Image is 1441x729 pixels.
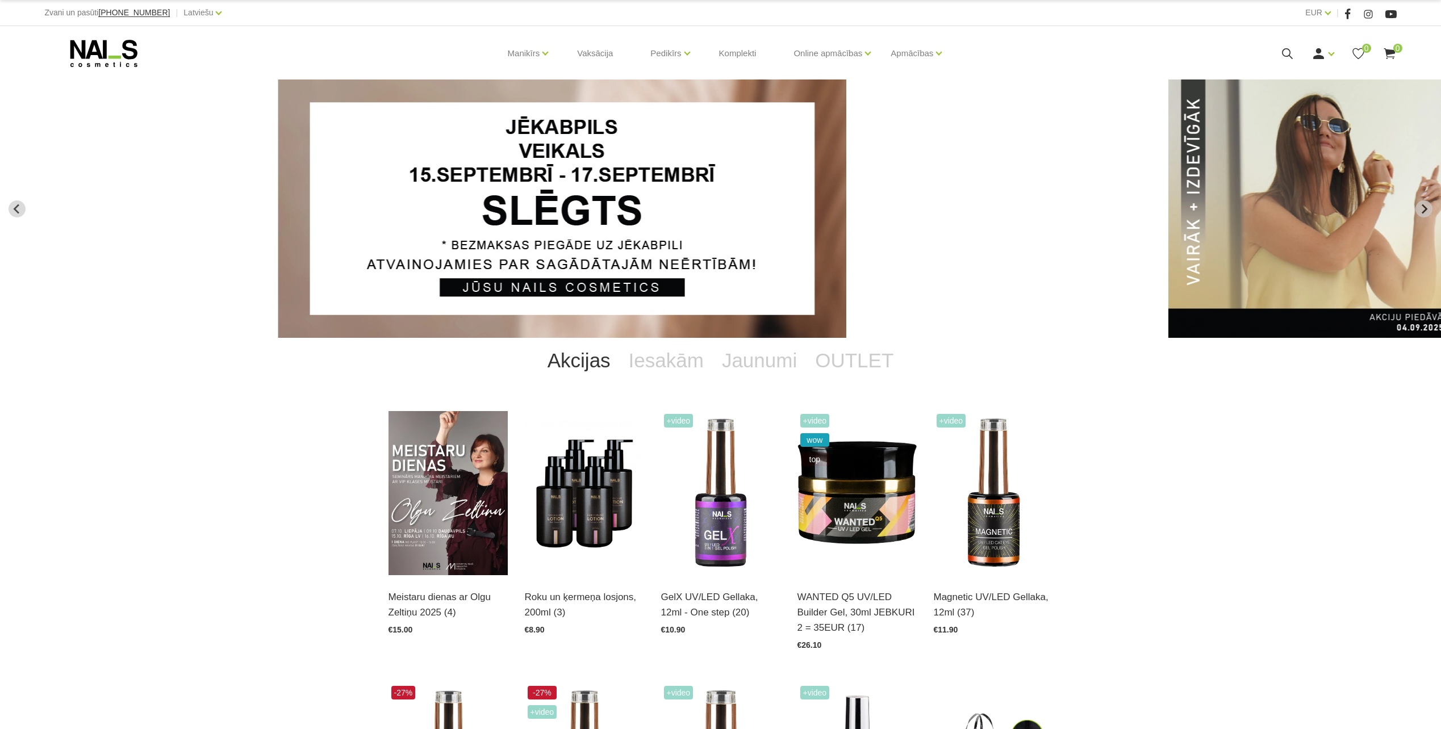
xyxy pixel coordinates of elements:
a: Jaunumi [713,338,806,383]
a: Komplekti [710,26,766,81]
a: EUR [1305,6,1322,19]
span: €8.90 [525,625,545,634]
span: €15.00 [389,625,413,634]
a: Latviešu [183,6,213,19]
span: +Video [937,414,966,428]
a: OUTLET [806,338,903,383]
a: Manikīrs [508,31,540,76]
a: 0 [1351,47,1365,61]
span: 0 [1393,44,1402,53]
span: | [176,6,178,20]
a: Vaksācija [568,26,622,81]
img: BAROJOŠS roku un ķermeņa LOSJONSBALI COCONUT barojošs roku un ķermeņa losjons paredzēts jebkura t... [525,411,644,575]
a: Pedikīrs [650,31,681,76]
span: €26.10 [797,640,822,650]
a: WANTED Q5 UV/LED Builder Gel, 30ml JEBKURI 2 = 35EUR (17) [797,589,917,636]
span: wow [800,433,830,447]
span: +Video [664,686,694,699]
img: Gels WANTED NAILS cosmetics tehniķu komanda ir radījusi gelu, kas ilgi jau ir katra meistara mekl... [797,411,917,575]
span: +Video [664,414,694,428]
div: Zvani un pasūti [44,6,170,20]
span: €10.90 [661,625,686,634]
a: Meistaru dienas ar Olgu Zeltiņu 2025 (4) [389,589,508,620]
span: -27% [528,686,557,699]
a: 0 [1382,47,1397,61]
a: GelX UV/LED Gellaka, 12ml - One step (20) [661,589,780,620]
a: Roku un ķermeņa losjons, 200ml (3) [525,589,644,620]
span: 0 [1362,44,1371,53]
span: [PHONE_NUMBER] [98,8,170,17]
span: top [800,453,830,466]
span: €11.90 [934,625,958,634]
span: +Video [800,686,830,699]
img: Trīs vienā - bāze, tonis, tops (trausliem nagiem vēlams papildus lietot bāzi). Ilgnoturīga un int... [661,411,780,575]
button: Next slide [1415,200,1432,217]
a: [PHONE_NUMBER] [98,9,170,17]
img: Ilgnoturīga gellaka, kas sastāv no metāla mikrodaļiņām, kuras īpaša magnēta ietekmē var pārvērst ... [934,411,1053,575]
span: +Video [800,414,830,428]
button: Go to last slide [9,200,26,217]
img: ✨ Meistaru dienas ar Olgu Zeltiņu 2025 ✨🍂 RUDENS / Seminārs manikīra meistariem 🍂📍 Liepāja – 7. o... [389,411,508,575]
a: Apmācības [891,31,933,76]
span: +Video [528,705,557,719]
a: Magnetic UV/LED Gellaka, 12ml (37) [934,589,1053,620]
a: Online apmācības [793,31,862,76]
span: | [1336,6,1339,20]
a: Iesakām [620,338,713,383]
li: 1 of 13 [278,79,1142,338]
a: Akcijas [538,338,620,383]
span: -27% [391,686,416,699]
